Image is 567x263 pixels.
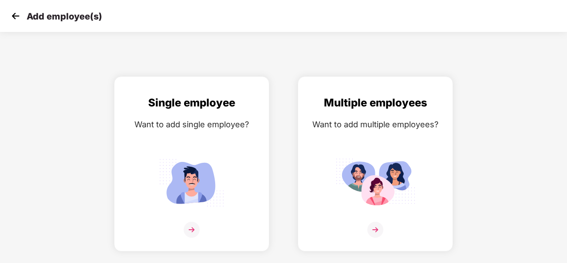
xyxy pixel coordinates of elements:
[123,94,260,111] div: Single employee
[123,118,260,131] div: Want to add single employee?
[307,94,444,111] div: Multiple employees
[184,222,200,238] img: svg+xml;base64,PHN2ZyB4bWxucz0iaHR0cDovL3d3dy53My5vcmcvMjAwMC9zdmciIHdpZHRoPSIzNiIgaGVpZ2h0PSIzNi...
[27,11,102,22] p: Add employee(s)
[307,118,444,131] div: Want to add multiple employees?
[367,222,383,238] img: svg+xml;base64,PHN2ZyB4bWxucz0iaHR0cDovL3d3dy53My5vcmcvMjAwMC9zdmciIHdpZHRoPSIzNiIgaGVpZ2h0PSIzNi...
[152,155,232,210] img: svg+xml;base64,PHN2ZyB4bWxucz0iaHR0cDovL3d3dy53My5vcmcvMjAwMC9zdmciIGlkPSJTaW5nbGVfZW1wbG95ZWUiIH...
[9,9,22,23] img: svg+xml;base64,PHN2ZyB4bWxucz0iaHR0cDovL3d3dy53My5vcmcvMjAwMC9zdmciIHdpZHRoPSIzMCIgaGVpZ2h0PSIzMC...
[335,155,415,210] img: svg+xml;base64,PHN2ZyB4bWxucz0iaHR0cDovL3d3dy53My5vcmcvMjAwMC9zdmciIGlkPSJNdWx0aXBsZV9lbXBsb3llZS...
